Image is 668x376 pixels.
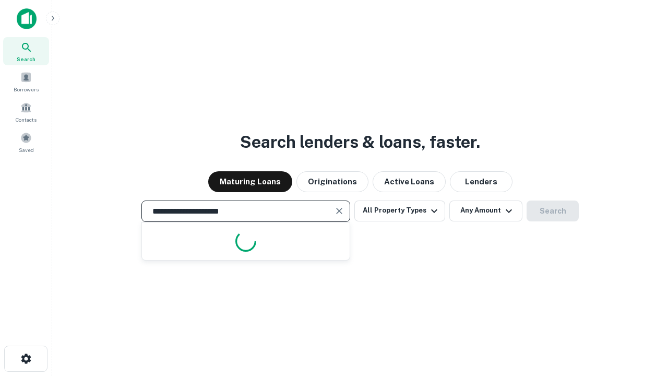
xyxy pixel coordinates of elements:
[3,37,49,65] a: Search
[373,171,446,192] button: Active Loans
[449,201,522,221] button: Any Amount
[208,171,292,192] button: Maturing Loans
[17,55,35,63] span: Search
[616,292,668,343] iframe: Chat Widget
[3,128,49,156] a: Saved
[240,130,480,155] h3: Search lenders & loans, faster.
[3,98,49,126] a: Contacts
[16,115,37,124] span: Contacts
[296,171,368,192] button: Originations
[332,204,347,218] button: Clear
[19,146,34,154] span: Saved
[450,171,512,192] button: Lenders
[14,85,39,93] span: Borrowers
[354,201,445,221] button: All Property Types
[17,8,37,29] img: capitalize-icon.png
[3,67,49,96] a: Borrowers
